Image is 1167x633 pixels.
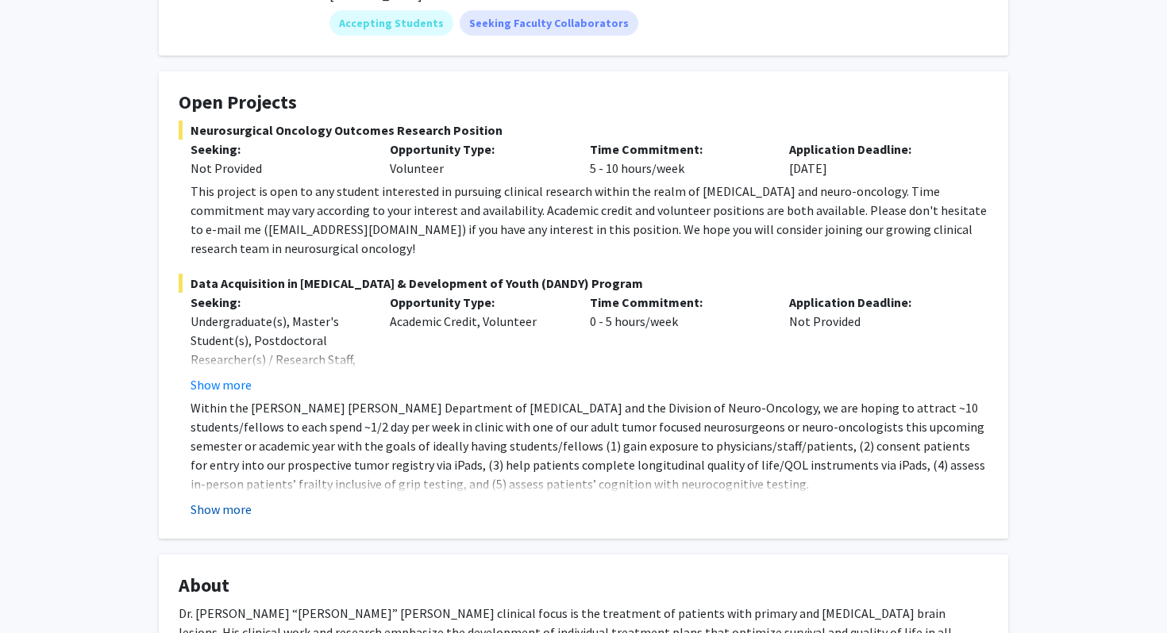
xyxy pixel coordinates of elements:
[191,293,366,312] p: Seeking:
[191,375,252,394] button: Show more
[378,140,577,178] div: Volunteer
[777,140,976,178] div: [DATE]
[590,140,765,159] p: Time Commitment:
[789,293,965,312] p: Application Deadline:
[12,562,67,621] iframe: Chat
[179,121,988,140] span: Neurosurgical Oncology Outcomes Research Position
[191,140,366,159] p: Seeking:
[789,140,965,159] p: Application Deadline:
[191,182,988,258] div: This project is open to any student interested in pursuing clinical research within the realm of ...
[590,293,765,312] p: Time Commitment:
[179,274,988,293] span: Data Acquisition in [MEDICAL_DATA] & Development of Youth (DANDY) Program
[390,293,565,312] p: Opportunity Type:
[179,91,988,114] h4: Open Projects
[191,159,366,178] div: Not Provided
[460,10,638,36] mat-chip: Seeking Faculty Collaborators
[179,574,988,597] h4: About
[329,10,453,36] mat-chip: Accepting Students
[578,293,777,394] div: 0 - 5 hours/week
[191,398,988,493] p: Within the [PERSON_NAME] [PERSON_NAME] Department of [MEDICAL_DATA] and the Division of Neuro-Onc...
[390,140,565,159] p: Opportunity Type:
[378,293,577,394] div: Academic Credit, Volunteer
[777,293,976,394] div: Not Provided
[191,500,252,519] button: Show more
[191,312,366,407] div: Undergraduate(s), Master's Student(s), Postdoctoral Researcher(s) / Research Staff, Medical Resid...
[578,140,777,178] div: 5 - 10 hours/week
